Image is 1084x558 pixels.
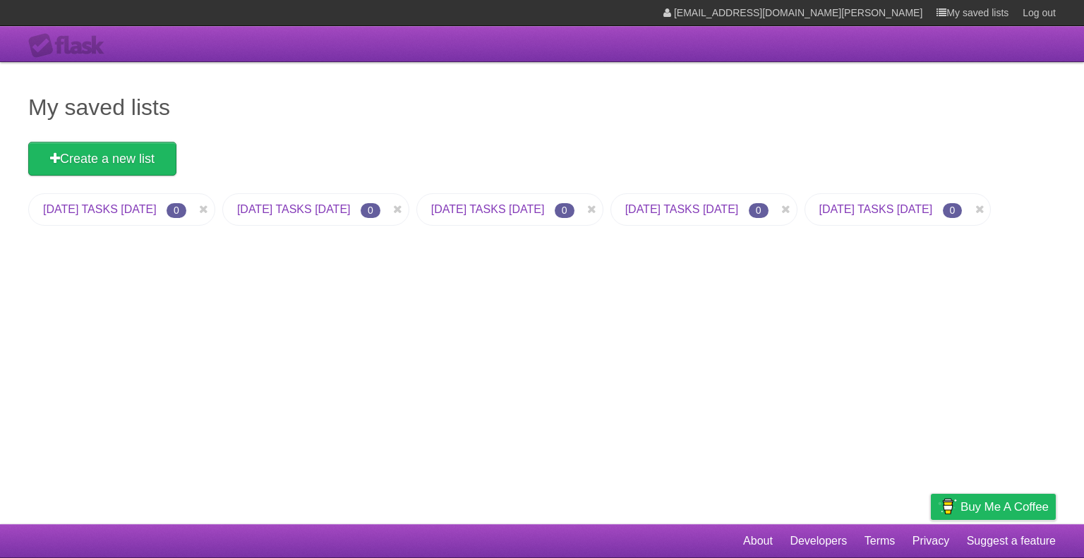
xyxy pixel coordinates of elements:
[913,528,949,554] a: Privacy
[865,528,896,554] a: Terms
[555,203,574,218] span: 0
[43,203,157,215] a: [DATE] TASKS [DATE]
[28,90,1056,124] h1: My saved lists
[790,528,847,554] a: Developers
[167,203,186,218] span: 0
[431,203,545,215] a: [DATE] TASKS [DATE]
[938,495,957,518] img: Buy me a coffee
[28,142,176,176] a: Create a new list
[931,494,1056,520] a: Buy me a coffee
[28,33,113,59] div: Flask
[819,203,933,215] a: [DATE] TASKS [DATE]
[625,203,739,215] a: [DATE] TASKS [DATE]
[960,495,1049,519] span: Buy me a coffee
[361,203,380,218] span: 0
[743,528,773,554] a: About
[967,528,1056,554] a: Suggest a feature
[943,203,963,218] span: 0
[749,203,769,218] span: 0
[237,203,351,215] a: [DATE] TASKS [DATE]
